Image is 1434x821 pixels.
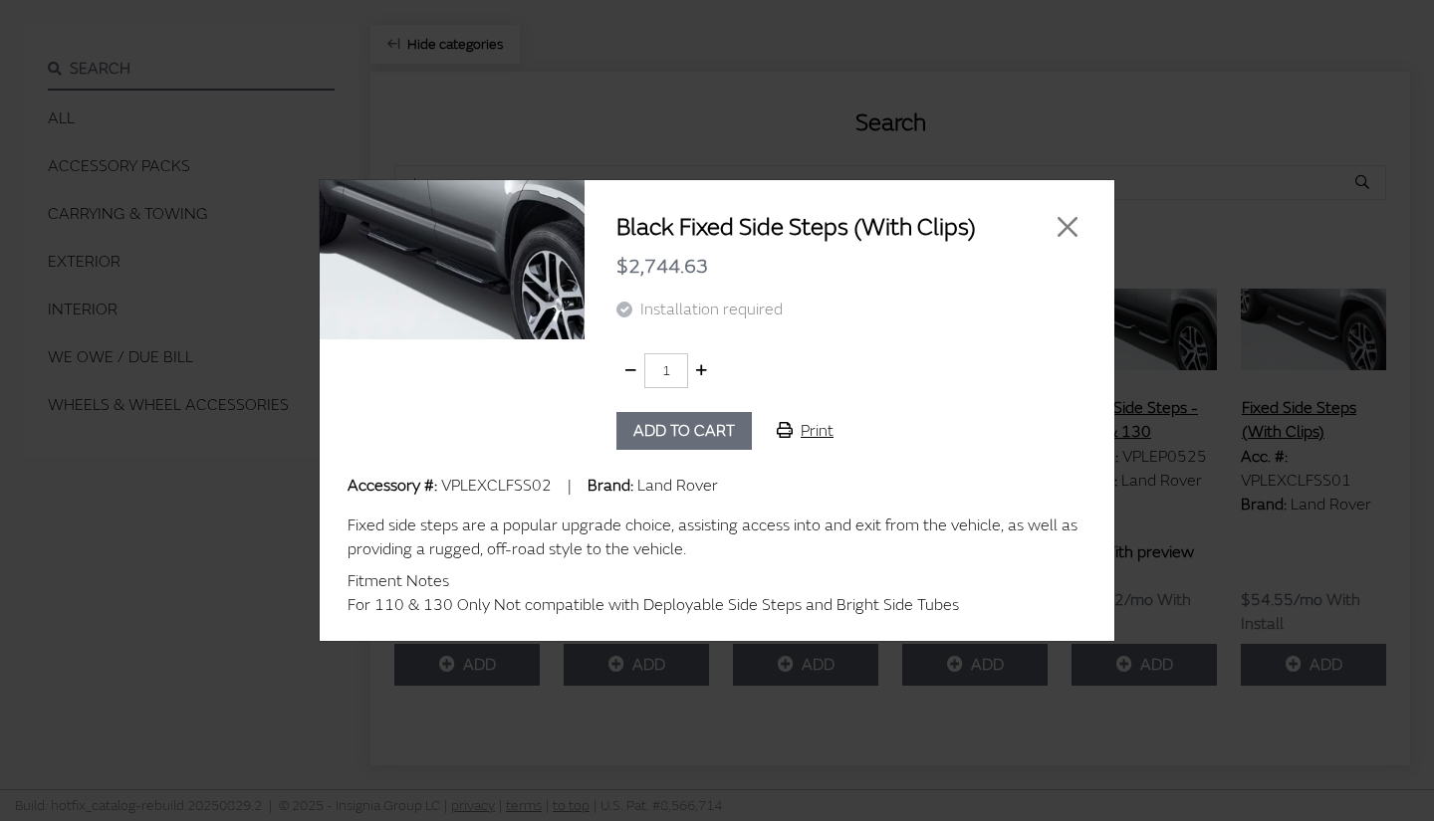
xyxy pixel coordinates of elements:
[348,513,1086,561] div: Fixed side steps are a popular upgrade choice, assisting access into and exit from the vehicle, a...
[348,569,449,593] label: Fitment Notes
[568,476,572,496] span: |
[640,300,783,319] span: Installation required
[637,476,718,496] span: Land Rover
[616,212,1001,244] h2: Black Fixed Side Steps (With Clips)
[441,476,552,496] span: VPLEXCLFSS02
[616,244,1082,290] div: $2,744.63
[760,412,850,450] button: Print
[588,474,633,498] label: Brand:
[348,474,437,498] label: Accessory #:
[1053,212,1082,242] button: Close
[348,593,1086,617] div: For 110 & 130 Only Not compatible with Deployable Side Steps and Bright Side Tubes
[616,412,752,450] button: Add to cart
[320,179,585,339] img: Image for Black Fixed Side Steps (With Clips)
